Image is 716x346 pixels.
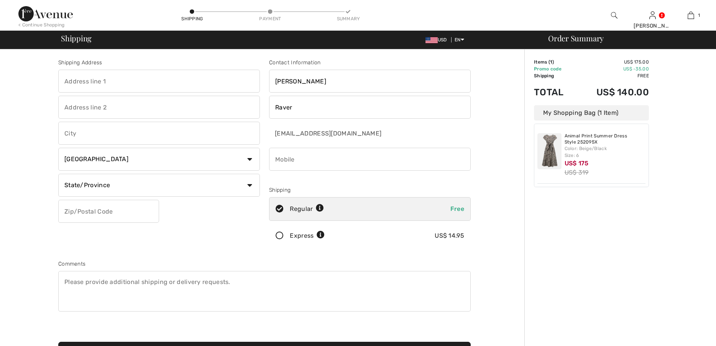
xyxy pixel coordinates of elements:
[455,37,464,42] span: EN
[269,70,471,93] input: First name
[698,12,700,19] span: 1
[575,59,649,65] td: US$ 175.00
[18,21,65,28] div: < Continue Shopping
[575,65,649,72] td: US$ -35.00
[58,96,260,119] input: Address line 2
[539,34,711,42] div: Order Summary
[58,70,260,93] input: Address line 1
[269,122,420,145] input: E-mail
[269,96,471,119] input: Last name
[534,105,649,121] div: My Shopping Bag (1 Item)
[58,260,471,268] div: Comments
[565,160,589,167] span: US$ 175
[565,133,646,145] a: Animal Print Summer Dress Style 252095X
[537,133,562,169] img: Animal Print Summer Dress Style 252095X
[425,37,450,42] span: USD
[58,200,159,223] input: Zip/Postal Code
[18,6,73,21] img: 1ère Avenue
[61,34,92,42] span: Shipping
[575,72,649,79] td: Free
[672,11,709,20] a: 1
[425,37,438,43] img: US Dollar
[269,148,471,171] input: Mobile
[58,122,260,145] input: City
[269,186,471,194] div: Shipping
[611,11,617,20] img: search the website
[575,79,649,105] td: US$ 140.00
[181,15,204,22] div: Shipping
[337,15,360,22] div: Summary
[565,145,646,159] div: Color: Beige/Black Size: 6
[450,205,464,212] span: Free
[534,79,575,105] td: Total
[634,22,671,30] div: [PERSON_NAME]
[269,59,471,67] div: Contact Information
[290,231,325,240] div: Express
[550,59,552,65] span: 1
[534,59,575,65] td: Items ( )
[534,65,575,72] td: Promo code
[688,11,694,20] img: My Bag
[58,59,260,67] div: Shipping Address
[259,15,282,22] div: Payment
[649,11,656,19] a: Sign In
[534,72,575,79] td: Shipping
[290,204,324,214] div: Regular
[565,169,589,176] s: US$ 319
[435,231,464,240] div: US$ 14.95
[649,11,656,20] img: My Info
